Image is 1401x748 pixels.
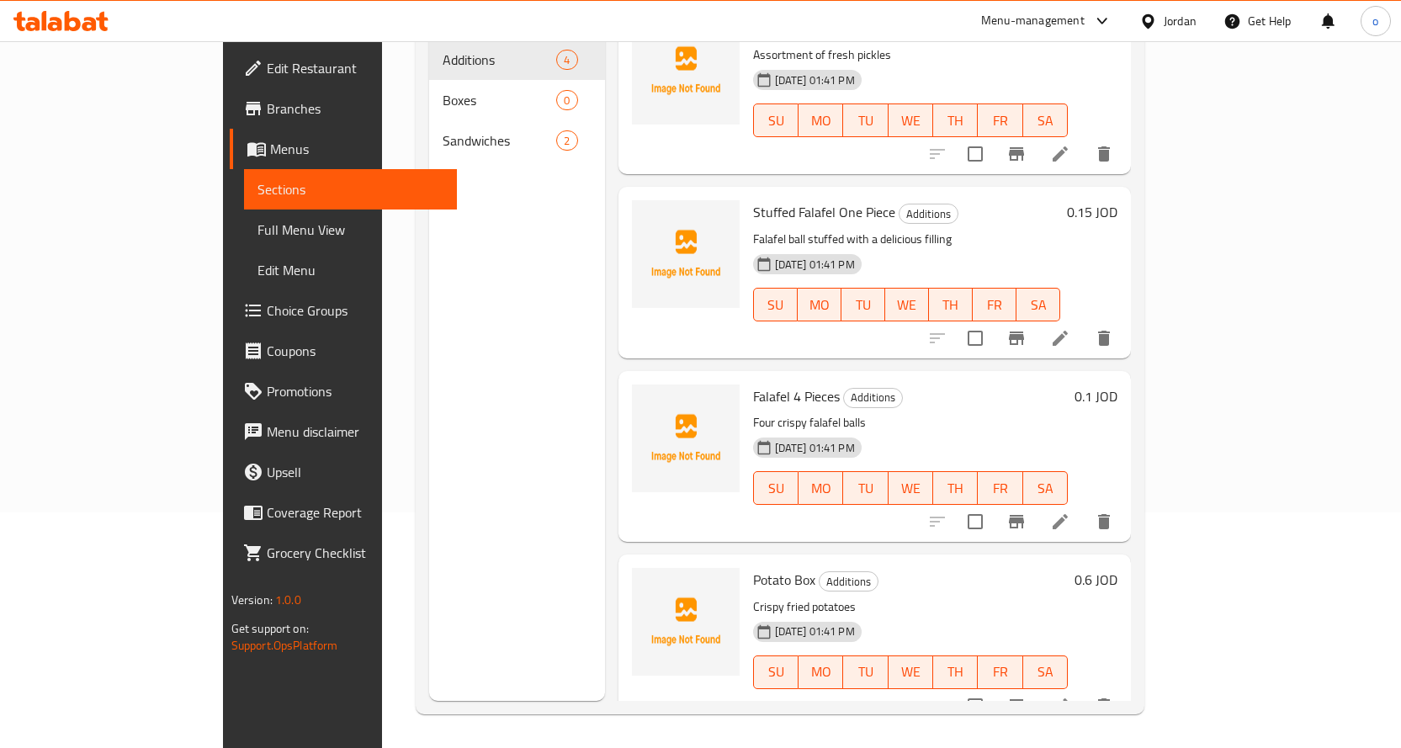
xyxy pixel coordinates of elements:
[1030,660,1061,684] span: SA
[230,452,457,492] a: Upsell
[996,686,1037,726] button: Branch-specific-item
[761,109,792,133] span: SU
[632,200,740,308] img: Stuffed Falafel One Piece
[231,618,309,639] span: Get support on:
[996,501,1037,542] button: Branch-specific-item
[257,179,443,199] span: Sections
[996,318,1037,358] button: Branch-specific-item
[1164,12,1197,30] div: Jordan
[1030,476,1061,501] span: SA
[889,103,933,137] button: WE
[753,655,799,689] button: SU
[230,411,457,452] a: Menu disclaimer
[843,471,888,505] button: TU
[889,655,933,689] button: WE
[1084,134,1124,174] button: delete
[267,58,443,78] span: Edit Restaurant
[933,471,978,505] button: TH
[848,293,878,317] span: TU
[244,250,457,290] a: Edit Menu
[1050,696,1070,716] a: Edit menu item
[885,288,929,321] button: WE
[805,660,836,684] span: MO
[799,655,843,689] button: MO
[1075,385,1117,408] h6: 0.1 JOD
[958,504,993,539] span: Select to update
[889,471,933,505] button: WE
[753,567,815,592] span: Potato Box
[958,321,993,356] span: Select to update
[895,109,926,133] span: WE
[940,109,971,133] span: TH
[799,103,843,137] button: MO
[230,331,457,371] a: Coupons
[1050,328,1070,348] a: Edit menu item
[984,660,1016,684] span: FR
[267,341,443,361] span: Coupons
[996,134,1037,174] button: Branch-specific-item
[768,257,862,273] span: [DATE] 01:41 PM
[804,293,835,317] span: MO
[557,133,576,149] span: 2
[978,103,1022,137] button: FR
[1084,501,1124,542] button: delete
[267,462,443,482] span: Upsell
[805,476,836,501] span: MO
[257,220,443,240] span: Full Menu View
[753,288,798,321] button: SU
[850,660,881,684] span: TU
[936,293,966,317] span: TH
[933,655,978,689] button: TH
[267,502,443,523] span: Coverage Report
[267,381,443,401] span: Promotions
[1084,318,1124,358] button: delete
[443,130,556,151] span: Sandwiches
[557,93,576,109] span: 0
[940,476,971,501] span: TH
[556,90,577,110] div: items
[895,476,926,501] span: WE
[1023,471,1068,505] button: SA
[230,88,457,129] a: Branches
[1023,293,1053,317] span: SA
[267,300,443,321] span: Choice Groups
[632,17,740,125] img: Pickle Box
[753,199,895,225] span: Stuffed Falafel One Piece
[429,33,605,167] nav: Menu sections
[899,204,958,224] div: Additions
[556,50,577,70] div: items
[230,129,457,169] a: Menus
[958,136,993,172] span: Select to update
[844,388,902,407] span: Additions
[1050,144,1070,164] a: Edit menu item
[556,130,577,151] div: items
[1084,686,1124,726] button: delete
[820,572,878,592] span: Additions
[1023,655,1068,689] button: SA
[275,589,301,611] span: 1.0.0
[843,388,903,408] div: Additions
[768,72,862,88] span: [DATE] 01:41 PM
[841,288,885,321] button: TU
[230,533,457,573] a: Grocery Checklist
[768,623,862,639] span: [DATE] 01:41 PM
[761,660,792,684] span: SU
[984,476,1016,501] span: FR
[1372,12,1378,30] span: o
[443,50,556,70] div: Additions
[1016,288,1060,321] button: SA
[632,568,740,676] img: Potato Box
[981,11,1085,31] div: Menu-management
[850,476,881,501] span: TU
[798,288,841,321] button: MO
[892,293,922,317] span: WE
[805,109,836,133] span: MO
[799,471,843,505] button: MO
[230,371,457,411] a: Promotions
[1067,200,1117,224] h6: 0.15 JOD
[267,422,443,442] span: Menu disclaimer
[940,660,971,684] span: TH
[843,655,888,689] button: TU
[895,660,926,684] span: WE
[978,471,1022,505] button: FR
